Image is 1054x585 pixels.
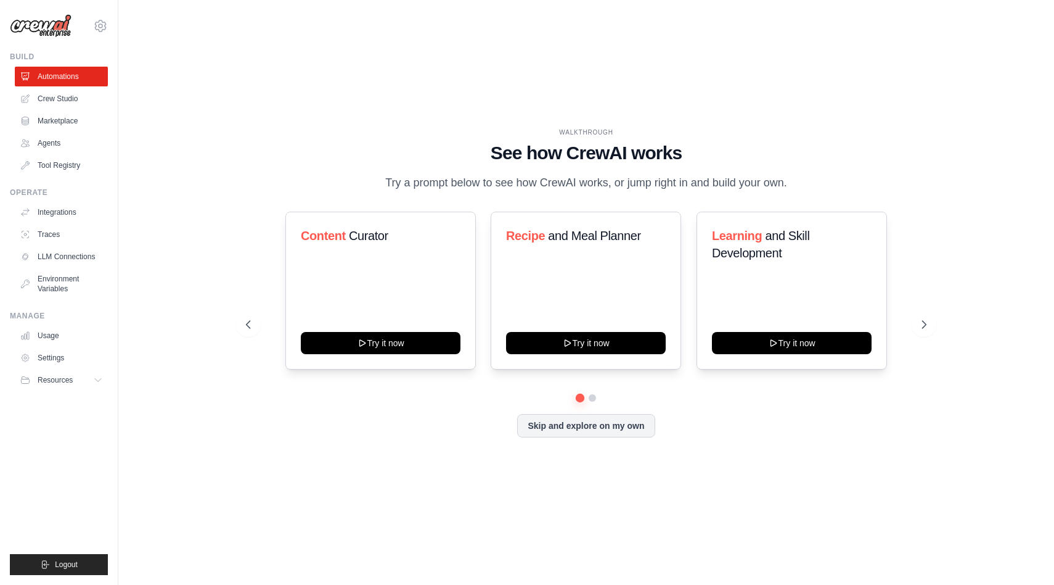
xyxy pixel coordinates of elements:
[15,326,108,346] a: Usage
[301,229,346,243] span: Content
[301,332,460,354] button: Try it now
[15,67,108,86] a: Automations
[15,247,108,267] a: LLM Connections
[15,202,108,222] a: Integrations
[10,52,108,62] div: Build
[506,332,666,354] button: Try it now
[379,174,793,192] p: Try a prompt below to see how CrewAI works, or jump right in and build your own.
[10,554,108,575] button: Logout
[15,133,108,153] a: Agents
[15,89,108,109] a: Crew Studio
[246,142,926,164] h1: See how CrewAI works
[15,156,108,175] a: Tool Registry
[712,332,872,354] button: Try it now
[549,229,641,243] span: and Meal Planner
[349,229,388,243] span: Curator
[15,225,108,244] a: Traces
[15,111,108,131] a: Marketplace
[38,375,73,385] span: Resources
[712,229,762,243] span: Learning
[506,229,545,243] span: Recipe
[712,229,809,260] span: and Skill Development
[15,348,108,368] a: Settings
[55,560,78,570] span: Logout
[246,128,926,137] div: WALKTHROUGH
[10,311,108,321] div: Manage
[10,188,108,197] div: Operate
[10,14,71,38] img: Logo
[517,414,655,438] button: Skip and explore on my own
[15,370,108,390] button: Resources
[15,269,108,299] a: Environment Variables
